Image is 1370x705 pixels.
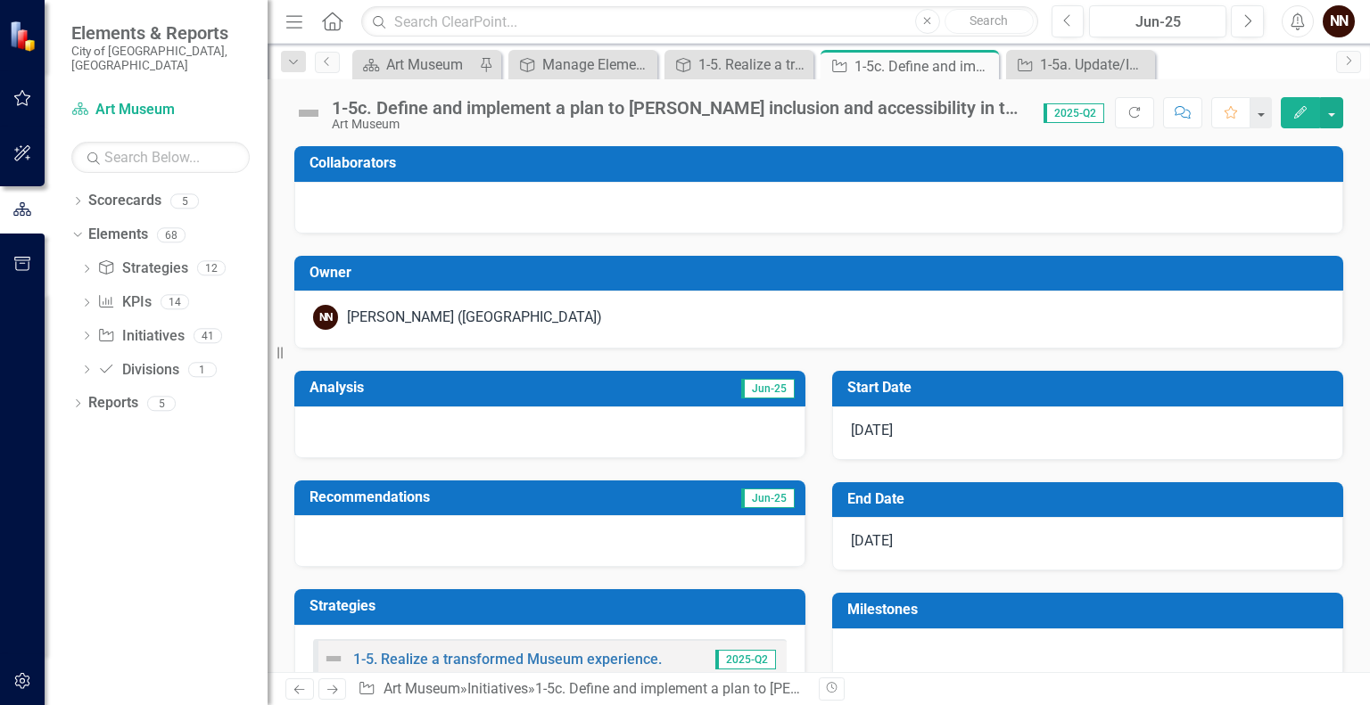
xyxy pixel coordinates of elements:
[1044,103,1104,123] span: 2025-Q2
[361,6,1037,37] input: Search ClearPoint...
[194,328,222,343] div: 41
[741,488,795,508] span: Jun-25
[1011,53,1151,76] a: 1-5a. Update/Implement Museum's Interpretive Plan.
[9,20,40,52] img: ClearPoint Strategy
[384,680,460,697] a: Art Museum
[347,307,602,328] div: [PERSON_NAME] ([GEOGRAPHIC_DATA])
[309,155,1334,171] h3: Collaborators
[851,532,893,549] span: [DATE]
[71,100,250,120] a: Art Museum
[847,491,1334,507] h3: End Date
[386,53,475,76] div: Art Museum
[847,602,1334,618] h3: Milestones
[1323,5,1355,37] button: NN
[854,55,994,78] div: 1-5c. Define and implement a plan to [PERSON_NAME] inclusion and accessibility in the total Museu...
[353,651,662,668] a: 1-5. Realize a transformed Museum experience.
[197,261,226,276] div: 12
[309,380,551,396] h3: Analysis
[309,598,796,614] h3: Strategies
[970,13,1008,28] span: Search
[513,53,653,76] a: Manage Elements
[188,362,217,377] div: 1
[467,680,528,697] a: Initiatives
[71,22,250,44] span: Elements & Reports
[71,142,250,173] input: Search Below...
[332,118,1026,131] div: Art Museum
[847,380,1334,396] h3: Start Date
[1095,12,1220,33] div: Jun-25
[88,191,161,211] a: Scorecards
[97,258,187,279] a: Strategies
[88,393,138,414] a: Reports
[1089,5,1226,37] button: Jun-25
[1040,53,1151,76] div: 1-5a. Update/Implement Museum's Interpretive Plan.
[535,680,1364,697] div: 1-5c. Define and implement a plan to [PERSON_NAME] inclusion and accessibility in the total Museu...
[323,648,344,669] img: Not Defined
[71,44,250,73] small: City of [GEOGRAPHIC_DATA], [GEOGRAPHIC_DATA]
[97,326,184,347] a: Initiatives
[170,193,199,209] div: 5
[147,396,176,411] div: 5
[294,99,323,127] img: Not Defined
[313,305,338,330] div: NN
[357,53,475,76] a: Art Museum
[945,9,1034,34] button: Search
[309,265,1334,281] h3: Owner
[741,379,795,398] span: Jun-25
[97,360,178,381] a: Divisions
[97,292,151,313] a: KPIs
[88,225,148,245] a: Elements
[161,295,189,310] div: 14
[358,679,805,700] div: » »
[157,227,186,242] div: 68
[309,489,643,505] h3: Recommendations
[332,98,1026,118] div: 1-5c. Define and implement a plan to [PERSON_NAME] inclusion and accessibility in the total Museu...
[851,422,893,439] span: [DATE]
[715,650,776,669] span: 2025-Q2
